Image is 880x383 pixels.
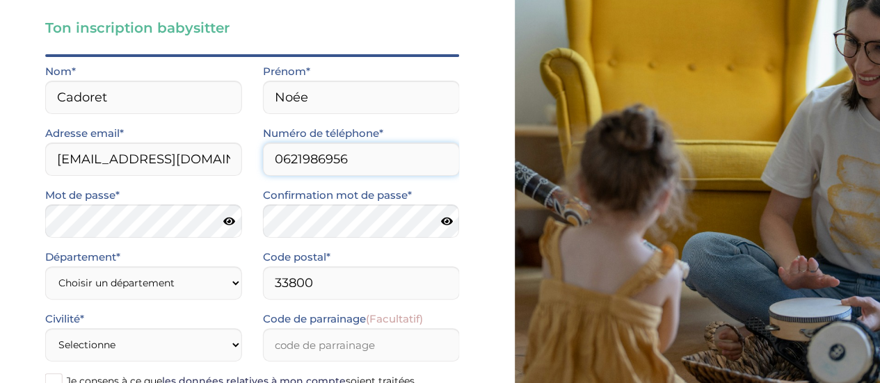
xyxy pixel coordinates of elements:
input: Nom [45,81,242,114]
label: Civilité* [45,310,84,328]
label: Code postal* [263,248,330,266]
input: code de parrainage [263,328,460,361]
h3: Ton inscription babysitter [45,18,459,38]
input: Prénom [263,81,460,114]
span: (Facultatif) [366,312,423,325]
input: Numero de telephone [263,142,460,176]
label: Département* [45,248,120,266]
label: Adresse email* [45,124,124,142]
label: Numéro de téléphone* [263,124,383,142]
input: Email [45,142,242,176]
label: Confirmation mot de passe* [263,186,412,204]
input: Code postal [263,266,460,300]
label: Prénom* [263,63,310,81]
label: Code de parrainage [263,310,423,328]
label: Mot de passe* [45,186,120,204]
